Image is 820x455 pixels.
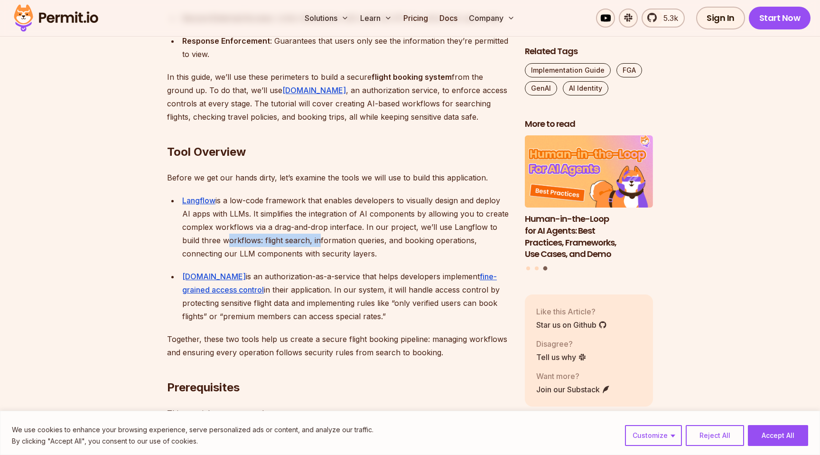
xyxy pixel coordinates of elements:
a: Sign In [696,7,745,29]
a: Langflow [182,196,215,205]
div: is a low-code framework that enables developers to visually design and deploy AI apps with LLMs. ... [182,194,510,260]
a: [DOMAIN_NAME] [182,272,246,281]
p: In this guide, we’ll use these perimeters to build a secure from the ground up. To do that, we’ll... [167,70,510,123]
h2: Tool Overview [167,106,510,160]
button: Reject All [686,425,744,446]
p: Together, these two tools help us create a secure flight booking pipeline: managing workflows and... [167,332,510,359]
button: Company [465,9,519,28]
a: Implementation Guide [525,63,611,77]
a: Join our Substack [536,384,610,395]
a: [DOMAIN_NAME] [282,85,346,95]
p: Before we get our hands dirty, let’s examine the tools we will use to build this application. [167,171,510,184]
button: Go to slide 2 [535,266,539,270]
img: Human-in-the-Loop for AI Agents: Best Practices, Frameworks, Use Cases, and Demo [525,136,653,208]
a: Pricing [400,9,432,28]
a: fine-grained access control [182,272,497,294]
button: Go to slide 3 [543,266,547,271]
h2: Prerequisites [167,342,510,395]
h2: Related Tags [525,46,653,57]
div: : Guarantees that users only see the information they’re permitted to view. [182,34,510,61]
strong: Response Enforcement [182,36,270,46]
h2: More to read [525,118,653,130]
a: Tell us why [536,351,587,363]
h3: Human-in-the-Loop for AI Agents: Best Practices, Frameworks, Use Cases, and Demo [525,213,653,260]
p: We use cookies to enhance your browsing experience, serve personalized ads or content, and analyz... [12,424,373,436]
strong: flight booking system [372,72,452,82]
li: 3 of 3 [525,136,653,261]
button: Solutions [301,9,353,28]
p: Disagree? [536,338,587,350]
img: Permit logo [9,2,102,34]
a: FGA [616,63,642,77]
a: Star us on Github [536,319,607,331]
button: Accept All [748,425,808,446]
a: Docs [436,9,461,28]
a: Start Now [749,7,811,29]
a: Human-in-the-Loop for AI Agents: Best Practices, Frameworks, Use Cases, and DemoHuman-in-the-Loop... [525,136,653,261]
div: is an authorization-as-a-service that helps developers implement in their application. In our sys... [182,270,510,323]
button: Go to slide 1 [526,266,530,270]
button: Customize [625,425,682,446]
a: 5.3k [642,9,685,28]
button: Learn [356,9,396,28]
span: 5.3k [658,12,678,24]
div: Posts [525,136,653,272]
p: Like this Article? [536,306,607,317]
p: Want more? [536,370,610,382]
p: By clicking "Accept All", you consent to our use of cookies. [12,436,373,447]
a: AI Identity [563,81,608,95]
p: This tutorial assumes you have: [167,407,510,420]
a: GenAI [525,81,557,95]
